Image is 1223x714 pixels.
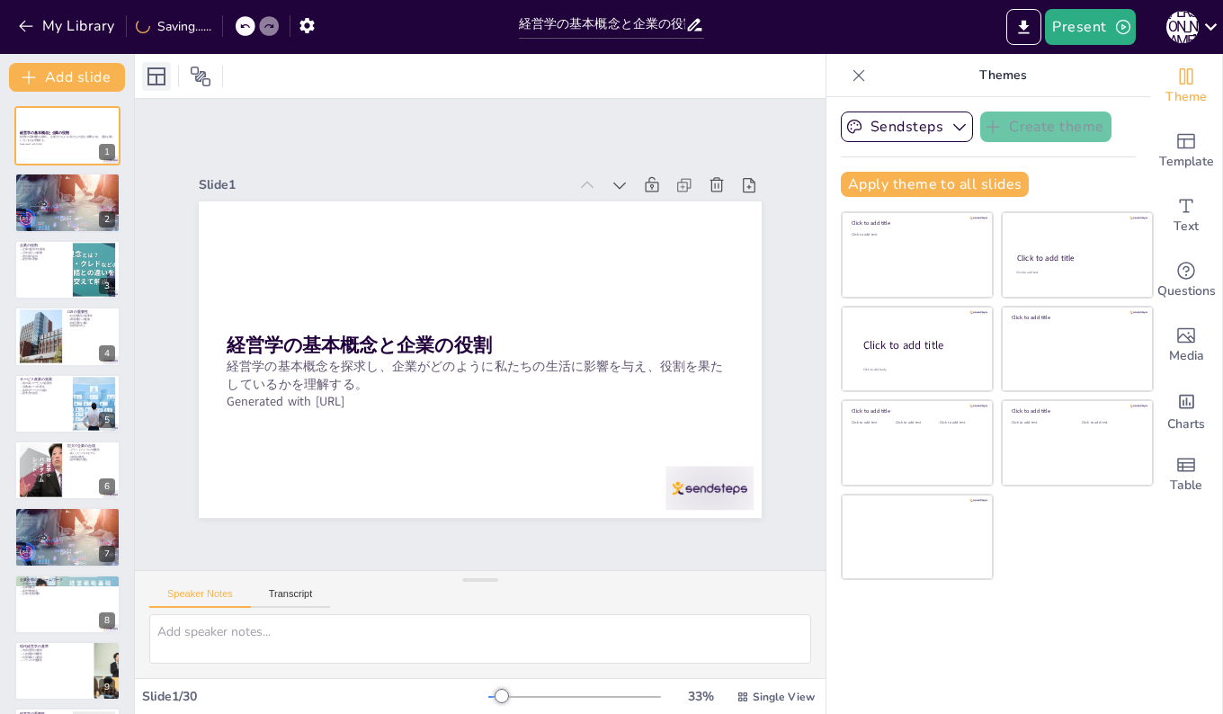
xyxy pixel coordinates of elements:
span: Questions [1157,281,1216,301]
div: Slide 1 [587,111,718,467]
span: Media [1169,346,1204,366]
div: 3 [99,278,115,294]
p: 内部合理性の重視 [20,649,89,653]
div: Click to add text [896,421,936,425]
div: Click to add text [1082,421,1138,425]
strong: 経営学の基本概念と企業の役割 [20,130,69,135]
p: CSRの重要性 [67,309,115,315]
p: 企業の影響 [20,191,115,194]
div: 33 % [679,688,722,705]
button: [PERSON_NAME] [1166,9,1199,45]
div: Click to add title [852,219,980,227]
p: プラットフォームの重要性 [67,449,115,452]
p: IT技術の進化 [67,455,115,459]
div: Slide 1 / 30 [142,688,488,705]
p: 所有者の観点 [20,582,115,585]
p: バランスの重要性 [20,659,89,663]
p: 日常生活への影響 [20,251,67,254]
div: Click to add text [1012,421,1068,425]
p: 経営学の定義 [20,181,115,184]
button: Sendsteps [841,112,973,142]
p: 競争力の強化 [20,391,67,395]
span: Position [190,66,211,87]
p: 価値観の形成 [20,519,115,522]
div: 7 [99,546,115,562]
div: 6 [14,441,121,500]
span: Table [1170,476,1202,495]
div: 9 [99,679,115,695]
span: Charts [1167,415,1205,434]
button: Add slide [9,63,125,92]
button: Apply theme to all slides [841,172,1029,197]
p: 質と量のバランス [20,187,115,191]
div: Click to add text [1016,271,1136,275]
div: Click to add text [940,421,980,425]
div: [PERSON_NAME] [1166,11,1199,43]
div: 5 [99,412,115,428]
div: Change the overall theme [1150,54,1222,119]
div: Click to add text [852,233,980,237]
div: Add a table [1150,442,1222,507]
button: Present [1045,9,1135,45]
div: 1 [14,106,121,165]
p: 信頼性の向上 [67,325,115,328]
div: 4 [14,307,121,366]
p: 選択肢の提供 [20,254,67,258]
div: Click to add title [863,337,978,353]
p: 巨大IT企業の台頭 [67,443,115,449]
div: Add text boxes [1150,183,1222,248]
p: 消費者ニーズの変化 [20,385,67,388]
div: 7 [14,507,121,567]
p: 持続可能な成長 [67,321,115,325]
div: Layout [142,62,171,91]
div: 1 [99,144,115,160]
p: 理想像の提示 [20,515,115,519]
p: 企業の提供する価値 [20,247,67,251]
p: 経営学の基本概念を探求し、企業がどのように私たちの生活に影響を与え、役割を果たしているかを理解する。 [20,136,115,142]
p: 企業分類のフレームワーク [20,577,115,583]
p: 情報収集の重要性 [20,184,115,188]
div: Saving...... [136,18,211,35]
div: Click to add title [1012,407,1140,415]
div: Add charts and graphs [1150,378,1222,442]
p: 多様なサービスの提供 [20,388,67,392]
div: 2 [99,211,115,228]
p: 新しいビジネスモデル [67,451,115,455]
div: Add images, graphics, shapes or video [1150,313,1222,378]
p: 法律的観点 [20,585,115,589]
div: 6 [99,478,115,495]
button: Create theme [980,112,1111,142]
div: 8 [14,575,121,634]
button: Speaker Notes [149,588,251,608]
p: 経営学的観点 [20,589,115,593]
p: サービス産業の発展 [20,377,67,382]
p: 企業の役割 [20,243,67,248]
p: 現代経営学の基準 [20,644,89,649]
div: 5 [14,374,121,433]
p: 人的資源の重要性 [20,652,89,656]
p: 経営理念の重要性 [20,511,115,516]
div: Click to add title [852,407,980,415]
p: Generated with [URL] [20,142,115,146]
div: 4 [99,345,115,361]
div: Click to add title [1017,253,1137,263]
div: Click to add title [1012,314,1140,321]
span: Text [1174,217,1199,237]
div: Click to add body [863,367,977,371]
div: 2 [14,173,121,232]
p: 経営学の基本概念 [20,176,115,182]
p: 社会的責任の必要性 [67,315,115,318]
p: 方向性の指針 [20,525,115,529]
button: Transcript [251,588,331,608]
button: My Library [13,12,122,40]
input: Insert title [519,12,686,38]
p: Generated with [URL] [330,70,504,558]
div: Get real-time input from your audience [1150,248,1222,313]
p: Themes [873,54,1132,97]
div: 9 [14,641,121,701]
span: Template [1159,152,1214,172]
div: Add ready made slides [1150,119,1222,183]
button: Export to PowerPoint [1006,9,1041,45]
p: モチベーションの向上 [20,522,115,525]
span: Theme [1165,87,1207,107]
